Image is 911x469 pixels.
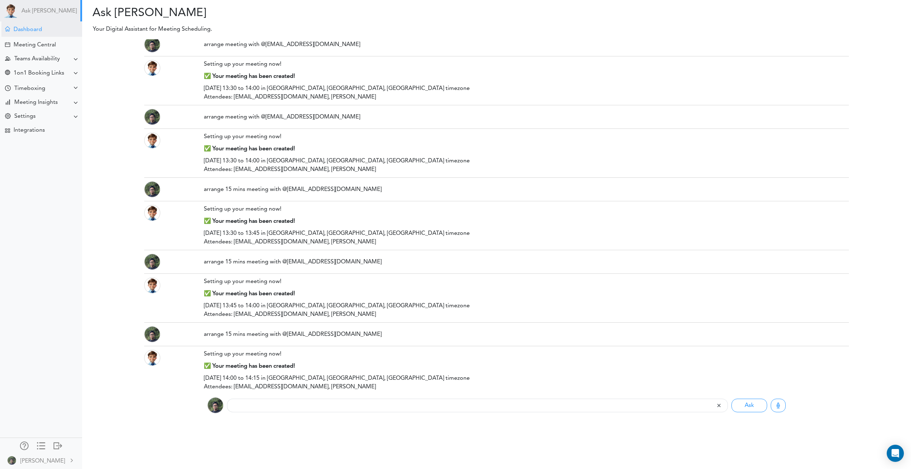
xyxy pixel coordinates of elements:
div: 1on1 Booking Links [14,70,64,77]
div: [DATE] 13:30 to 14:00 in [GEOGRAPHIC_DATA], [GEOGRAPHIC_DATA], [GEOGRAPHIC_DATA] timezone [204,157,849,165]
img: Theo_head.png [144,277,160,293]
div: ✅ Your meeting has been created! [204,69,849,84]
div: Attendees: [EMAIL_ADDRESS][DOMAIN_NAME], [PERSON_NAME] [204,165,849,174]
div: ✅ Your meeting has been created! [204,141,849,157]
div: [DATE] 13:45 to 14:00 in [GEOGRAPHIC_DATA], [GEOGRAPHIC_DATA], [GEOGRAPHIC_DATA] timezone [204,302,849,310]
img: Powered by TEAMCAL AI [4,4,18,18]
img: 9k= [144,254,160,270]
div: arrange meeting with @[EMAIL_ADDRESS][DOMAIN_NAME] [204,40,849,49]
div: TEAMCAL AI Workflow Apps [5,128,10,133]
div: arrange 15 mins meeting with @[EMAIL_ADDRESS][DOMAIN_NAME] [204,330,849,339]
img: Theo_head.png [144,205,160,221]
img: 9k= [144,109,160,125]
div: ✅ Your meeting has been created! [204,213,849,229]
img: 9k= [7,456,16,465]
div: [DATE] 14:00 to 14:15 in [GEOGRAPHIC_DATA], [GEOGRAPHIC_DATA], [GEOGRAPHIC_DATA] timezone [204,374,849,383]
div: Setting up your meeting now! [204,205,849,213]
div: Settings [14,113,36,120]
p: Your Digital Assistant for Meeting Scheduling. [88,25,668,34]
div: Setting up your meeting now! [204,350,849,358]
img: 9k= [144,181,160,197]
a: Change side menu [37,442,45,452]
img: 9k= [144,326,160,342]
div: Teams Availability [14,56,60,62]
a: Manage Members and Externals [20,442,29,452]
img: Theo_head.png [144,350,160,366]
img: 9k= [144,36,160,52]
div: Setting up your meeting now! [204,132,849,141]
div: [DATE] 13:30 to 14:00 in [GEOGRAPHIC_DATA], [GEOGRAPHIC_DATA], [GEOGRAPHIC_DATA] timezone [204,84,849,93]
div: arrange 15 mins meeting with @[EMAIL_ADDRESS][DOMAIN_NAME] [204,258,849,266]
div: Meeting Dashboard [5,26,10,31]
div: arrange meeting with @[EMAIL_ADDRESS][DOMAIN_NAME] [204,113,849,121]
div: [DATE] 13:30 to 13:45 in [GEOGRAPHIC_DATA], [GEOGRAPHIC_DATA], [GEOGRAPHIC_DATA] timezone [204,229,849,238]
div: Time Your Goals [5,85,11,92]
div: [PERSON_NAME] [20,457,65,465]
div: arrange 15 mins meeting with @[EMAIL_ADDRESS][DOMAIN_NAME] [204,185,849,194]
div: Setting up your meeting now! [204,277,849,286]
div: Integrations [14,127,45,134]
div: Meeting Insights [14,99,58,106]
div: Timeboxing [14,85,45,92]
img: Theo_head.png [144,60,160,76]
img: Theo_head.png [144,132,160,148]
img: 9k= [207,397,223,413]
div: Share Meeting Link [5,70,10,77]
h2: Ask [PERSON_NAME] [87,6,491,20]
div: Attendees: [EMAIL_ADDRESS][DOMAIN_NAME], [PERSON_NAME] [204,238,849,246]
div: Setting up your meeting now! [204,60,849,69]
div: Dashboard [14,26,42,33]
div: Log out [54,442,62,449]
div: Attendees: [EMAIL_ADDRESS][DOMAIN_NAME], [PERSON_NAME] [204,383,849,391]
div: Manage Members and Externals [20,442,29,449]
button: Ask [731,399,767,412]
div: ✅ Your meeting has been created! [204,358,849,374]
a: Ask [PERSON_NAME] [21,8,77,15]
div: Create Meeting [5,42,10,47]
div: Show only icons [37,442,45,449]
div: Open Intercom Messenger [887,445,904,462]
div: Attendees: [EMAIL_ADDRESS][DOMAIN_NAME], [PERSON_NAME] [204,93,849,101]
a: [PERSON_NAME] [1,452,81,468]
div: Meeting Central [14,42,56,49]
div: Attendees: [EMAIL_ADDRESS][DOMAIN_NAME], [PERSON_NAME] [204,310,849,319]
div: ✅ Your meeting has been created! [204,286,849,302]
